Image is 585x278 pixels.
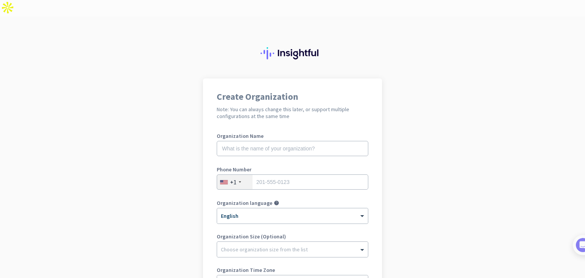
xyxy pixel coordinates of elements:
h2: Note: You can always change this later, or support multiple configurations at the same time [217,106,368,120]
label: Organization Time Zone [217,267,368,273]
label: Phone Number [217,167,368,172]
label: Organization language [217,200,272,206]
h1: Create Organization [217,92,368,101]
i: help [274,200,279,206]
input: What is the name of your organization? [217,141,368,156]
label: Organization Size (Optional) [217,234,368,239]
input: 201-555-0123 [217,174,368,190]
div: +1 [230,178,237,186]
img: Insightful [261,47,324,59]
label: Organization Name [217,133,368,139]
